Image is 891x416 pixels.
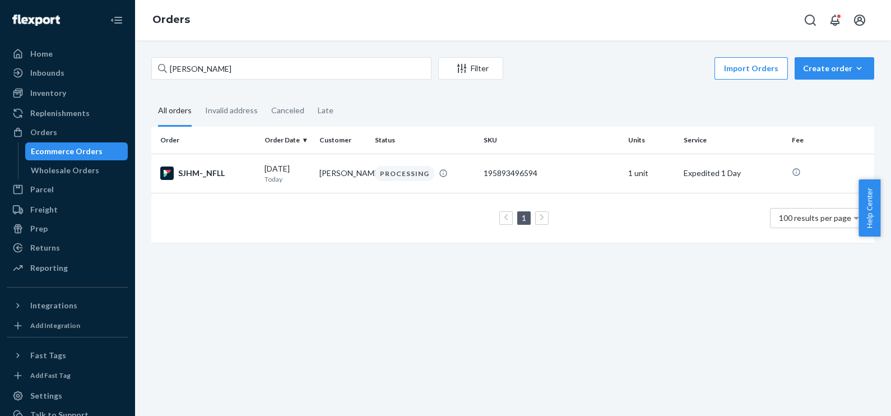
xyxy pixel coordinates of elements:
[7,220,128,238] a: Prep
[30,390,62,401] div: Settings
[158,96,192,127] div: All orders
[319,135,366,145] div: Customer
[143,4,199,36] ol: breadcrumbs
[7,319,128,332] a: Add Integration
[684,168,783,179] p: Expedited 1 Day
[318,96,333,125] div: Late
[30,223,48,234] div: Prep
[7,369,128,382] a: Add Fast Tag
[7,239,128,257] a: Returns
[439,63,503,74] div: Filter
[260,127,315,154] th: Order Date
[30,262,68,274] div: Reporting
[30,48,53,59] div: Home
[151,57,431,80] input: Search orders
[30,184,54,195] div: Parcel
[12,15,60,26] img: Flexport logo
[160,167,256,180] div: SJHM-_NFLL
[803,63,866,74] div: Create order
[519,213,528,223] a: Page 1 is your current page
[31,165,99,176] div: Wholesale Orders
[30,371,71,380] div: Add Fast Tag
[30,350,66,361] div: Fast Tags
[795,57,874,80] button: Create order
[7,346,128,364] button: Fast Tags
[7,201,128,219] a: Freight
[787,127,874,154] th: Fee
[30,67,64,78] div: Inbounds
[799,9,822,31] button: Open Search Box
[484,168,619,179] div: 195893496594
[25,161,128,179] a: Wholesale Orders
[7,64,128,82] a: Inbounds
[679,127,788,154] th: Service
[30,204,58,215] div: Freight
[205,96,258,125] div: Invalid address
[30,300,77,311] div: Integrations
[30,127,57,138] div: Orders
[30,87,66,99] div: Inventory
[848,9,871,31] button: Open account menu
[479,127,624,154] th: SKU
[714,57,788,80] button: Import Orders
[271,96,304,125] div: Canceled
[7,297,128,315] button: Integrations
[264,163,311,184] div: [DATE]
[624,127,679,154] th: Units
[7,387,128,405] a: Settings
[7,259,128,277] a: Reporting
[25,142,128,160] a: Ecommerce Orders
[7,104,128,122] a: Replenishments
[151,127,260,154] th: Order
[370,127,479,154] th: Status
[375,166,434,181] div: PROCESSING
[264,174,311,184] p: Today
[7,84,128,102] a: Inventory
[7,181,128,198] a: Parcel
[105,9,128,31] button: Close Navigation
[315,154,370,193] td: [PERSON_NAME]
[7,123,128,141] a: Orders
[7,45,128,63] a: Home
[30,321,80,330] div: Add Integration
[31,146,103,157] div: Ecommerce Orders
[30,108,90,119] div: Replenishments
[152,13,190,26] a: Orders
[779,213,851,223] span: 100 results per page
[624,154,679,193] td: 1 unit
[858,179,880,237] button: Help Center
[30,242,60,253] div: Returns
[438,57,503,80] button: Filter
[824,9,846,31] button: Open notifications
